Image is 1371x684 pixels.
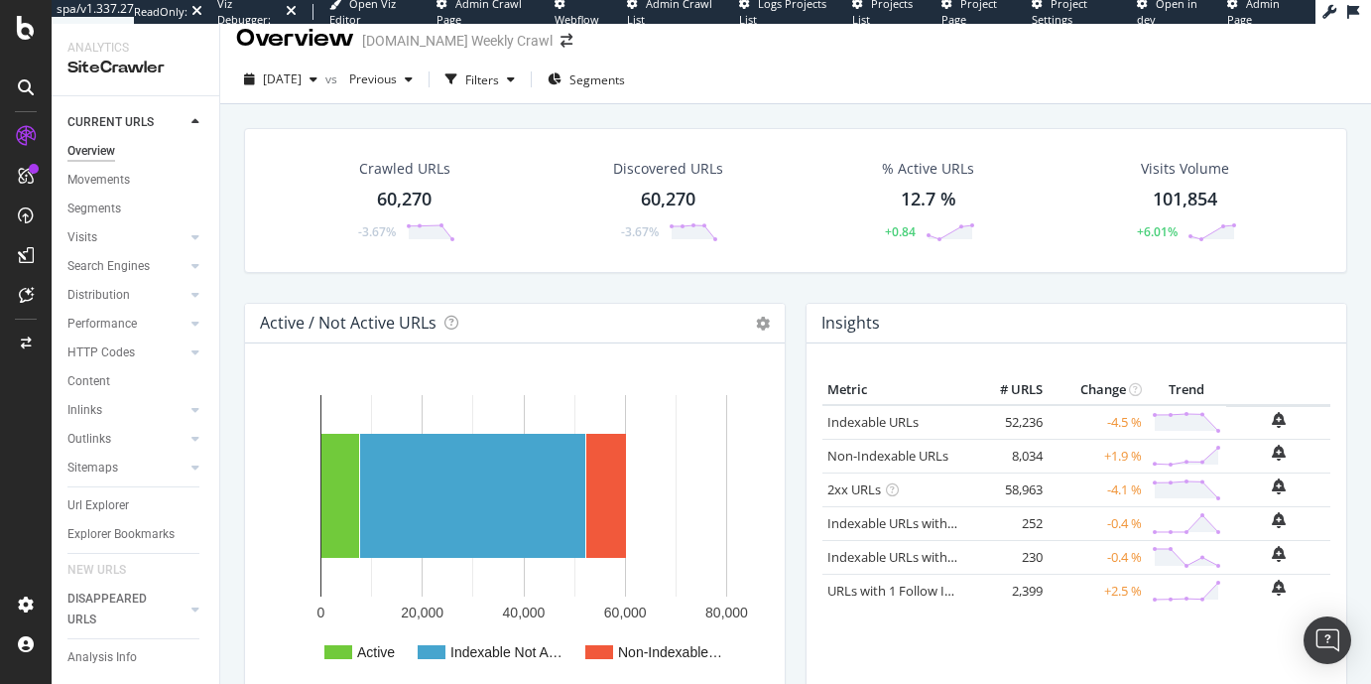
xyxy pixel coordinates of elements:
a: Overview [67,141,205,162]
span: Segments [569,71,625,88]
div: % Active URLs [882,159,974,179]
h4: Insights [821,310,880,337]
button: [DATE] [236,64,325,95]
span: vs [325,70,341,87]
td: +1.9 % [1048,439,1147,473]
td: -4.1 % [1048,473,1147,506]
a: HTTP Codes [67,342,186,363]
div: bell-plus [1272,580,1286,596]
h4: Active / Not Active URLs [260,310,436,337]
a: Non-Indexable URLs [827,447,948,465]
a: Visits [67,227,186,248]
div: ReadOnly: [134,4,187,20]
div: Crawled URLs [359,159,450,179]
th: Trend [1147,375,1226,405]
td: +2.5 % [1048,574,1147,608]
a: Indexable URLs with Bad Description [827,548,1044,566]
text: Non-Indexable… [618,644,722,660]
div: 12.7 % [901,187,956,212]
span: Webflow [555,12,599,27]
td: 2,399 [968,574,1048,608]
div: bell-plus [1272,479,1286,494]
div: Open Intercom Messenger [1304,616,1351,664]
text: 40,000 [503,605,546,620]
text: Indexable Not A… [450,644,562,660]
a: Search Engines [67,256,186,277]
a: Segments [67,199,205,219]
div: -3.67% [358,223,396,240]
div: arrow-right-arrow-left [561,34,572,48]
td: 8,034 [968,439,1048,473]
button: Filters [437,64,523,95]
a: Indexable URLs [827,413,919,431]
div: Outlinks [67,429,111,450]
a: Inlinks [67,400,186,421]
a: Performance [67,314,186,335]
td: -4.5 % [1048,405,1147,440]
a: CURRENT URLS [67,112,186,133]
div: Overview [67,141,115,162]
div: Movements [67,170,130,191]
td: 230 [968,540,1048,574]
div: -3.67% [621,223,659,240]
i: Options [756,317,770,331]
div: Sitemaps [67,458,118,479]
div: bell-plus [1272,512,1286,528]
a: DISAPPEARED URLS [67,589,186,630]
div: Discovered URLs [613,159,723,179]
div: bell-plus [1272,445,1286,461]
div: Visits Volume [1141,159,1229,179]
button: Segments [540,64,633,95]
td: 252 [968,506,1048,540]
text: 60,000 [604,605,647,620]
a: Content [67,371,205,392]
a: Explorer Bookmarks [67,524,205,545]
text: 0 [317,605,325,620]
td: -0.4 % [1048,506,1147,540]
a: Sitemaps [67,458,186,479]
div: NEW URLS [67,560,126,581]
div: +0.84 [885,223,916,240]
a: Outlinks [67,429,186,450]
text: 80,000 [705,605,748,620]
div: SiteCrawler [67,57,203,79]
div: Overview [236,22,354,56]
td: -0.4 % [1048,540,1147,574]
div: 60,270 [641,187,695,212]
text: Active [357,644,395,660]
span: Previous [341,70,397,87]
span: 2025 Sep. 11th [263,70,302,87]
a: 2xx URLs [827,480,881,498]
div: Url Explorer [67,495,129,516]
div: bell-plus [1272,546,1286,562]
th: # URLS [968,375,1048,405]
div: Content [67,371,110,392]
div: +6.01% [1137,223,1178,240]
text: 20,000 [401,605,443,620]
div: Inlinks [67,400,102,421]
div: Distribution [67,285,130,306]
th: Metric [822,375,968,405]
div: Filters [465,71,499,88]
div: 101,854 [1153,187,1217,212]
a: URLs with 1 Follow Inlink [827,582,973,600]
div: Explorer Bookmarks [67,524,175,545]
div: 60,270 [377,187,432,212]
div: HTTP Codes [67,342,135,363]
div: CURRENT URLS [67,112,154,133]
div: bell-plus [1272,412,1286,428]
th: Change [1048,375,1147,405]
div: Performance [67,314,137,335]
div: DISAPPEARED URLS [67,589,168,630]
div: [DOMAIN_NAME] Weekly Crawl [362,31,553,51]
a: Analysis Info [67,647,205,668]
div: Analysis Info [67,647,137,668]
div: Analytics [67,40,203,57]
a: Movements [67,170,205,191]
a: Indexable URLs with Bad H1 [827,514,993,532]
div: Search Engines [67,256,150,277]
a: Distribution [67,285,186,306]
div: Visits [67,227,97,248]
div: Segments [67,199,121,219]
a: NEW URLS [67,560,146,581]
